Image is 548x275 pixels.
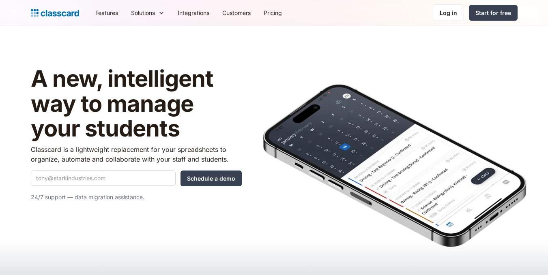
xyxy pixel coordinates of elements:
[216,4,257,22] a: Customers
[131,9,155,17] div: Solutions
[125,4,171,22] div: Solutions
[31,171,176,186] input: tony@starkindustries.com
[31,192,242,202] p: 24/7 support — data migration assistance.
[31,66,242,141] h1: A new, intelligent way to manage your students
[31,7,79,19] a: home
[257,4,288,22] a: Pricing
[31,171,242,186] form: Quick Demo Form
[433,4,464,21] a: Log in
[31,145,242,164] p: Classcard is a lightweight replacement for your spreadsheets to organize, automate and collaborat...
[469,5,518,21] a: Start for free
[89,4,125,22] a: Features
[171,4,216,22] a: Integrations
[440,9,457,17] div: Log in
[181,171,242,186] input: Schedule a demo
[475,9,511,17] div: Start for free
